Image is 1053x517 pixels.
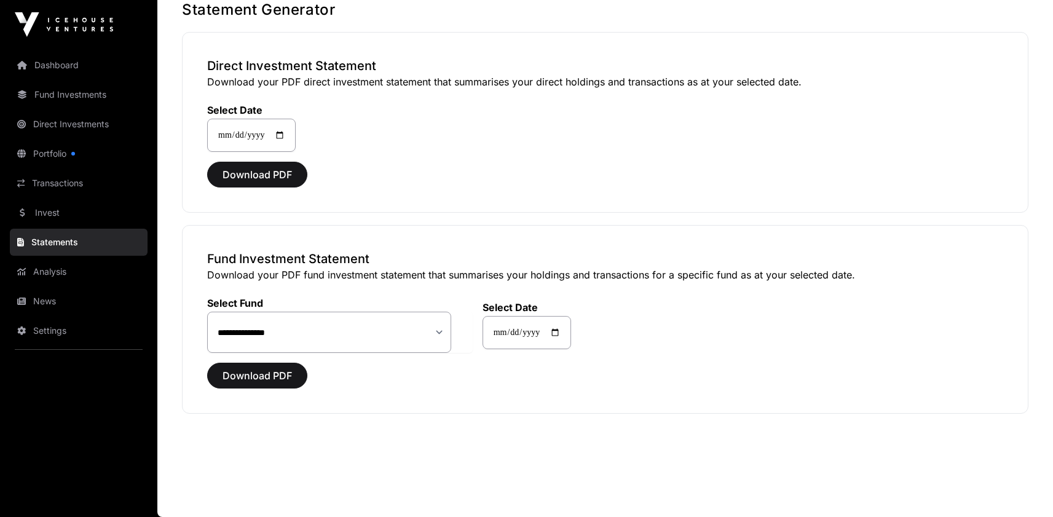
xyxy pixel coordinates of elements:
[15,12,113,37] img: Icehouse Ventures Logo
[10,140,148,167] a: Portfolio
[207,74,1003,89] p: Download your PDF direct investment statement that summarises your direct holdings and transactio...
[10,81,148,108] a: Fund Investments
[483,301,571,314] label: Select Date
[223,167,292,182] span: Download PDF
[207,104,296,116] label: Select Date
[10,52,148,79] a: Dashboard
[223,368,292,383] span: Download PDF
[10,288,148,315] a: News
[207,250,1003,267] h3: Fund Investment Statement
[207,174,307,186] a: Download PDF
[10,229,148,256] a: Statements
[10,317,148,344] a: Settings
[207,162,307,187] button: Download PDF
[10,258,148,285] a: Analysis
[10,111,148,138] a: Direct Investments
[207,363,307,389] button: Download PDF
[10,170,148,197] a: Transactions
[207,57,1003,74] h3: Direct Investment Statement
[207,267,1003,282] p: Download your PDF fund investment statement that summarises your holdings and transactions for a ...
[207,297,473,309] label: Select Fund
[10,199,148,226] a: Invest
[992,458,1053,517] iframe: Chat Widget
[207,375,307,387] a: Download PDF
